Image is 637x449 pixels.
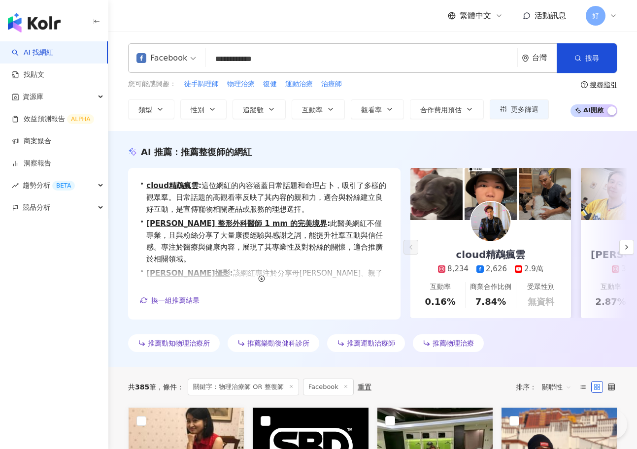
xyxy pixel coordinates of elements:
[532,54,557,62] div: 台灣
[470,282,511,292] div: 商業合作比例
[23,196,50,219] span: 競品分析
[285,79,313,89] span: 運動治療
[285,79,313,90] button: 運動治療
[581,168,633,220] img: post-image
[146,180,389,215] span: 這位網紅的內容涵蓋日常話題和命理占卜，吸引了多樣的觀眾羣。日常話題的高觀看率反映了其內容的親和力，適合與粉絲建立良好互動，是宣傳寵物相關產品或服務的理想選擇。
[486,264,507,274] div: 2,626
[347,339,395,347] span: 推薦運動治療師
[146,218,389,265] span: 此醫美網紅不僅專業，且與粉絲分享了大量康復經驗與感謝之詞，能提升社羣互動與信任感。專注於醫療與健康內容，展現了其專業性及對粉絲的關懷，適合推廣於相關領域。
[590,81,617,89] div: 搜尋指引
[146,267,389,303] span: 該網紅專注於分享母[PERSON_NAME]、親子及家庭等話題，並擁有較高的家庭內容創作比重，表現出對觀眾日常生活的深刻理解，與受眾建立良好共鳴，適合與相關品牌協作推廣。
[128,79,176,89] span: 您可能感興趣：
[12,136,51,146] a: 商案媒合
[191,106,204,114] span: 性別
[420,106,462,114] span: 合作費用預估
[188,379,299,395] span: 關鍵字：物理治療師 OR 整復師
[233,99,286,119] button: 追蹤數
[12,182,19,189] span: rise
[321,79,342,89] span: 治療師
[321,79,342,90] button: 治療師
[302,106,323,114] span: 互動率
[138,106,152,114] span: 類型
[247,339,309,347] span: 推薦樂動復健科診所
[585,54,599,62] span: 搜尋
[146,181,199,190] a: cloud精鵡瘋雲
[128,99,174,119] button: 類型
[535,11,566,20] span: 活動訊息
[136,50,187,66] div: Facebook
[351,99,404,119] button: 觀看率
[524,264,543,274] div: 2.9萬
[227,79,255,90] button: 物理治療
[592,10,599,21] span: 好
[460,10,491,21] span: 繁體中文
[528,295,554,308] div: 無資料
[156,383,184,391] span: 條件 ：
[140,218,389,265] div: •
[471,202,510,241] img: KOL Avatar
[181,147,252,157] span: 推薦整復師的網紅
[595,295,626,308] div: 2.87%
[601,282,621,292] div: 互動率
[146,269,230,278] a: [PERSON_NAME]攝影
[475,295,506,308] div: 7.84%
[23,86,43,108] span: 資源庫
[148,339,210,347] span: 推薦動知物理治療所
[52,181,75,191] div: BETA
[430,282,451,292] div: 互動率
[199,181,201,190] span: :
[180,99,227,119] button: 性別
[425,295,455,308] div: 0.16%
[542,379,571,395] span: 關聯性
[446,248,535,261] div: cloud精鵡瘋雲
[12,159,51,168] a: 洞察報告
[146,219,327,228] a: [PERSON_NAME] 整形外科醫師 1 mm 的完美境界
[527,282,555,292] div: 受眾性別
[410,168,463,220] img: post-image
[12,48,53,58] a: searchAI 找網紅
[327,219,330,228] span: :
[184,79,219,89] span: 徒手調理師
[516,379,577,395] div: 排序：
[490,99,549,119] button: 更多篩選
[598,410,627,439] iframe: Help Scout Beacon - Open
[410,99,484,119] button: 合作費用預估
[140,293,200,308] button: 換一組推薦結果
[361,106,382,114] span: 觀看率
[522,55,529,62] span: environment
[410,220,571,318] a: cloud精鵡瘋雲8,2342,6262.9萬互動率0.16%商業合作比例7.84%受眾性別無資料
[227,79,255,89] span: 物理治療
[128,383,156,391] div: 共 筆
[140,180,389,215] div: •
[141,146,252,158] div: AI 推薦 ：
[243,106,264,114] span: 追蹤數
[263,79,277,89] span: 復健
[358,383,371,391] div: 重置
[8,13,61,32] img: logo
[12,114,94,124] a: 效益預測報告ALPHA
[465,168,517,220] img: post-image
[135,383,149,391] span: 385
[303,379,354,395] span: Facebook
[447,264,469,274] div: 8,234
[557,43,617,73] button: 搜尋
[184,79,219,90] button: 徒手調理師
[581,81,588,88] span: question-circle
[12,70,44,80] a: 找貼文
[263,79,277,90] button: 復健
[292,99,345,119] button: 互動率
[230,269,233,278] span: :
[511,105,538,113] span: 更多篩選
[23,174,75,196] span: 趨勢分析
[140,267,389,303] div: •
[151,296,200,304] span: 換一組推薦結果
[519,168,571,220] img: post-image
[433,339,474,347] span: 推薦物理治療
